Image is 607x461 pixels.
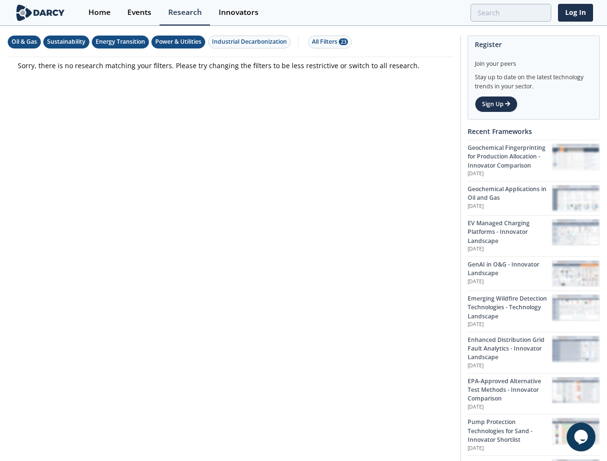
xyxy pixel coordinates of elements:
div: Emerging Wildfire Detection Technologies - Technology Landscape [468,294,552,321]
div: Stay up to date on the latest technology trends in your sector. [475,68,593,91]
div: Industrial Decarbonization [212,37,287,46]
div: Geochemical Fingerprinting for Production Allocation - Innovator Comparison [468,144,552,170]
a: Geochemical Applications in Oil and Gas [DATE] Geochemical Applications in Oil and Gas preview [468,181,600,215]
p: [DATE] [468,403,552,411]
a: EPA-Approved Alternative Test Methods - Innovator Comparison [DATE] EPA-Approved Alternative Test... [468,373,600,414]
button: Power & Utilities [151,36,205,49]
div: All Filters [312,37,348,46]
div: EV Managed Charging Platforms - Innovator Landscape [468,219,552,245]
div: Geochemical Applications in Oil and Gas [468,185,552,203]
a: Enhanced Distribution Grid Fault Analytics - Innovator Landscape [DATE] Enhanced Distribution Gri... [468,332,600,373]
div: Join your peers [475,53,593,68]
input: Advanced Search [471,4,551,22]
div: Power & Utilities [155,37,201,46]
img: logo-wide.svg [14,4,67,21]
p: [DATE] [468,245,552,253]
div: Home [88,9,111,16]
button: Sustainability [43,36,89,49]
div: Register [475,36,593,53]
div: Energy Transition [96,37,145,46]
span: 23 [339,38,348,45]
div: Innovators [219,9,259,16]
p: [DATE] [468,278,552,286]
a: Geochemical Fingerprinting for Production Allocation - Innovator Comparison [DATE] Geochemical Fi... [468,140,600,181]
a: Emerging Wildfire Detection Technologies - Technology Landscape [DATE] Emerging Wildfire Detectio... [468,291,600,332]
a: Sign Up [475,96,518,112]
div: Oil & Gas [12,37,37,46]
p: [DATE] [468,445,552,452]
a: EV Managed Charging Platforms - Innovator Landscape [DATE] EV Managed Charging Platforms - Innova... [468,215,600,256]
button: All Filters 23 [308,36,352,49]
p: [DATE] [468,321,552,328]
a: Log In [558,4,593,22]
button: Energy Transition [92,36,149,49]
a: Pump Protection Technologies for Sand - Innovator Shortlist [DATE] Pump Protection Technologies f... [468,414,600,455]
div: Pump Protection Technologies for Sand - Innovator Shortlist [468,418,552,444]
button: Industrial Decarbonization [208,36,291,49]
p: [DATE] [468,203,552,210]
div: EPA-Approved Alternative Test Methods - Innovator Comparison [468,377,552,403]
button: Oil & Gas [8,36,41,49]
div: Recent Frameworks [468,123,600,140]
div: Sustainability [47,37,86,46]
p: Sorry, there is no research matching your filters. Please try changing the filters to be less res... [18,61,444,71]
div: GenAI in O&G - Innovator Landscape [468,260,552,278]
iframe: chat widget [567,423,597,451]
div: Enhanced Distribution Grid Fault Analytics - Innovator Landscape [468,336,552,362]
p: [DATE] [468,362,552,370]
div: Research [168,9,202,16]
a: GenAI in O&G - Innovator Landscape [DATE] GenAI in O&G - Innovator Landscape preview [468,256,600,291]
div: Events [127,9,151,16]
p: [DATE] [468,170,552,178]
